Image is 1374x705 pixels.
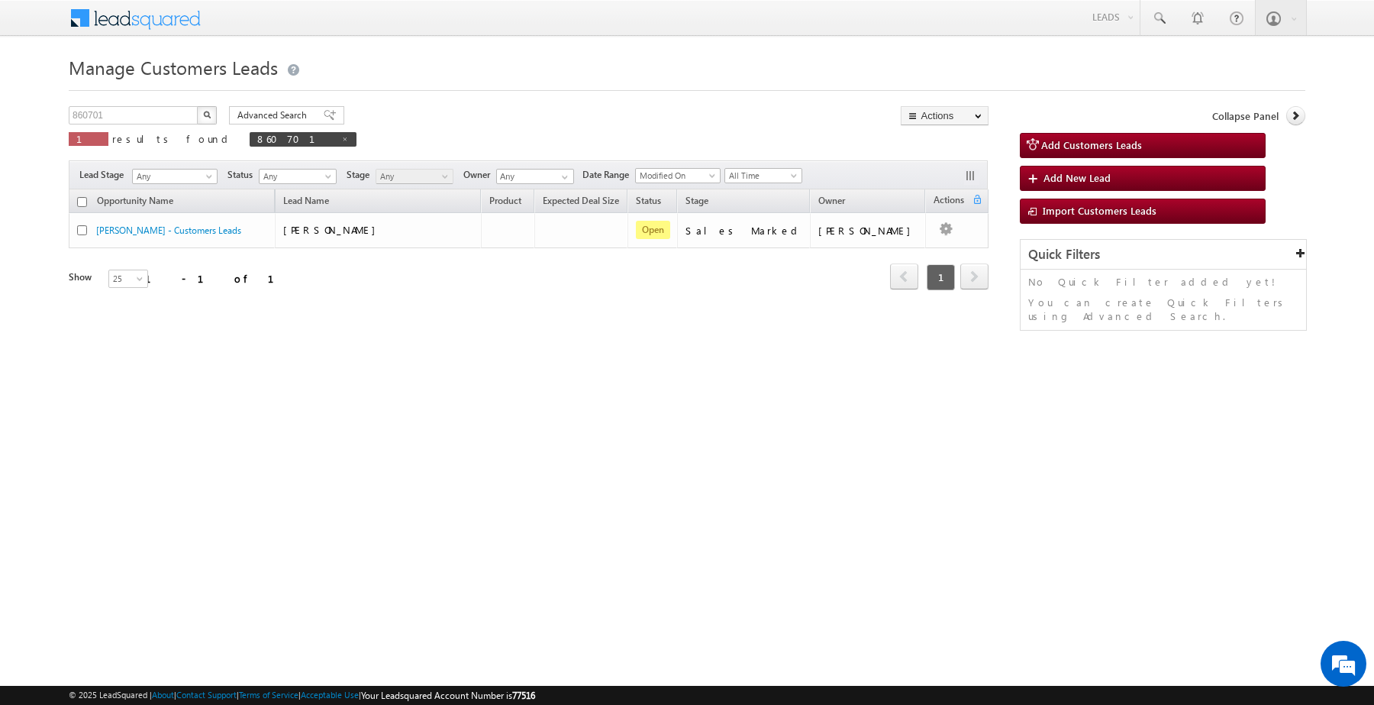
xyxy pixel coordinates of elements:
span: results found [112,132,234,145]
a: next [960,265,989,289]
a: All Time [724,168,802,183]
a: Stage [678,192,716,212]
span: Import Customers Leads [1043,204,1156,217]
span: Date Range [582,168,635,182]
span: prev [890,264,918,289]
a: Terms of Service [239,690,298,700]
span: Stage [685,195,708,206]
span: 1 [927,264,955,290]
span: Collapse Panel [1212,109,1279,123]
a: Acceptable Use [301,690,359,700]
span: Any [133,170,212,183]
span: next [960,264,989,289]
span: Lead Stage [79,168,130,182]
img: Search [203,111,211,118]
input: Type to Search [496,169,574,184]
a: Opportunity Name [89,192,181,212]
span: Open [636,221,670,239]
span: Any [376,170,449,183]
div: Quick Filters [1021,240,1306,270]
span: Owner [818,195,845,206]
span: Lead Name [276,192,337,212]
p: No Quick Filter added yet! [1028,275,1298,289]
span: Opportunity Name [97,195,173,206]
a: prev [890,265,918,289]
span: Modified On [636,169,715,183]
a: 25 [108,270,148,288]
a: Contact Support [176,690,237,700]
a: Any [132,169,218,184]
input: Check all records [77,197,87,207]
span: 77516 [512,690,535,701]
a: Modified On [635,168,721,183]
span: [PERSON_NAME] [283,223,383,236]
span: Your Leadsquared Account Number is [361,690,535,701]
span: Status [227,168,259,182]
a: Any [259,169,337,184]
span: All Time [725,169,798,183]
span: 1 [76,132,101,145]
a: Expected Deal Size [535,192,627,212]
a: Status [628,192,669,212]
a: [PERSON_NAME] - Customers Leads [96,225,241,236]
span: Expected Deal Size [543,195,619,206]
button: Actions [901,106,989,125]
div: 1 - 1 of 1 [145,270,292,287]
a: About [152,690,174,700]
span: Product [489,195,521,206]
p: You can create Quick Filters using Advanced Search. [1028,296,1298,323]
span: © 2025 LeadSquared | | | | | [69,688,535,703]
span: Stage [347,168,376,182]
span: 860701 [257,132,334,145]
div: [PERSON_NAME] [818,224,918,238]
span: Manage Customers Leads [69,55,278,79]
span: 25 [109,272,150,286]
span: Advanced Search [237,108,311,122]
div: Show [69,270,96,284]
span: Add Customers Leads [1041,138,1142,151]
span: Actions [926,192,972,212]
span: Owner [463,168,496,182]
a: Any [376,169,453,184]
div: Sales Marked [685,224,803,238]
span: Add New Lead [1043,171,1111,184]
a: Show All Items [553,170,572,185]
span: Any [260,170,332,183]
